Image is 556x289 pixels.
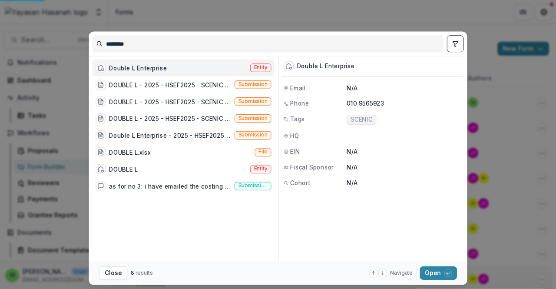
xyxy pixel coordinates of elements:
button: Open [420,266,457,280]
span: Phone [290,99,309,108]
div: DOUBLE L - 2025 - HSEF2025 - SCENIC (1) [109,80,231,89]
div: Double L Enterprise [297,63,355,70]
span: Submission [238,132,268,138]
span: Entity [254,65,268,71]
span: Cohort [290,179,310,187]
div: DOUBLE L [109,165,138,173]
p: N/A [347,147,462,156]
button: Close [99,266,127,280]
div: DOUBLE L - 2025 - HSEF2025 - SCENIC (1) [109,114,231,123]
span: Submission [238,81,268,87]
span: HQ [290,132,299,140]
p: 010 9565923 [347,99,462,108]
p: N/A [347,83,462,92]
p: N/A [347,163,462,172]
span: EIN [290,147,300,156]
span: Submission [238,98,268,104]
span: SCENIC [351,116,373,123]
div: DOUBLE L.xlsx [109,148,150,156]
span: Navigate [390,269,413,277]
div: Double L Enterprise [109,63,167,72]
div: Double L Enterprise - 2025 - HSEF2025 - SCENIC (1) [109,131,231,140]
span: results [136,270,153,276]
span: Entity [254,166,268,172]
span: Tags [290,115,305,123]
span: Submission [238,115,268,121]
span: Fiscal Sponsor [290,163,334,172]
span: File [258,149,267,155]
span: 8 [131,270,134,276]
div: DOUBLE L - 2025 - HSEF2025 - SCENIC (1) [109,97,231,106]
div: as for no 3: i have emailed the costing breakdown. maybe you double check in my email. i wanted t... [109,182,231,190]
p: N/A [347,179,462,187]
span: Submission comment [238,183,268,189]
span: Email [290,83,306,92]
button: toggle filters [447,35,464,52]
